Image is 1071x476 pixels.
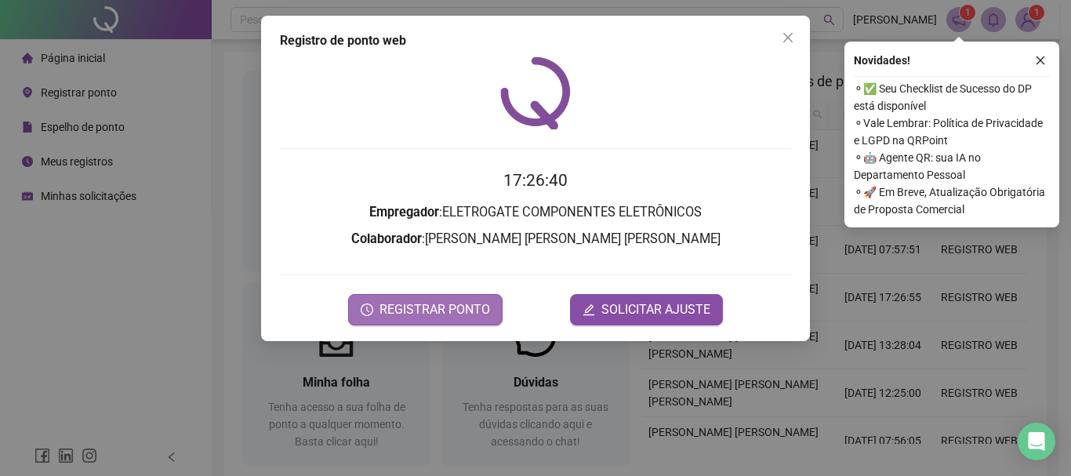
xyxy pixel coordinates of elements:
[854,183,1050,218] span: ⚬ 🚀 Em Breve, Atualização Obrigatória de Proposta Comercial
[348,294,503,325] button: REGISTRAR PONTO
[854,52,910,69] span: Novidades !
[361,303,373,316] span: clock-circle
[1018,423,1055,460] div: Open Intercom Messenger
[570,294,723,325] button: editSOLICITAR AJUSTE
[854,80,1050,114] span: ⚬ ✅ Seu Checklist de Sucesso do DP está disponível
[280,229,791,249] h3: : [PERSON_NAME] [PERSON_NAME] [PERSON_NAME]
[379,300,490,319] span: REGISTRAR PONTO
[351,231,422,246] strong: Colaborador
[775,25,801,50] button: Close
[601,300,710,319] span: SOLICITAR AJUSTE
[854,114,1050,149] span: ⚬ Vale Lembrar: Política de Privacidade e LGPD na QRPoint
[280,31,791,50] div: Registro de ponto web
[1035,55,1046,66] span: close
[500,56,571,129] img: QRPoint
[583,303,595,316] span: edit
[369,205,439,220] strong: Empregador
[782,31,794,44] span: close
[280,202,791,223] h3: : ELETROGATE COMPONENTES ELETRÔNICOS
[503,171,568,190] time: 17:26:40
[854,149,1050,183] span: ⚬ 🤖 Agente QR: sua IA no Departamento Pessoal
